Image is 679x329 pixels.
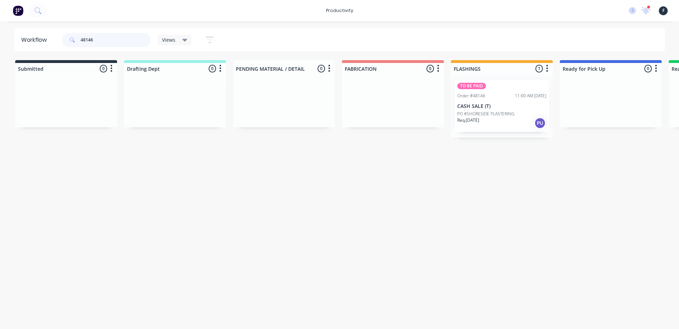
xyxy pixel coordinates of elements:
span: Views [162,36,175,44]
div: TO BE PAIDOrder #4814611:00 AM [DATE]CASH SALE (T)PO #SHORESIDE PLASTERINGReq.[DATE]PU [454,80,549,132]
div: 11:00 AM [DATE] [515,93,546,99]
img: Factory [13,5,23,16]
div: Order #48146 [457,93,485,99]
div: Workflow [21,36,50,44]
span: F [662,7,665,14]
p: Req. [DATE] [457,117,479,123]
div: TO BE PAID [457,83,486,89]
div: productivity [323,5,357,16]
input: Search for orders... [81,33,151,47]
p: PO #SHORESIDE PLASTERING [457,111,515,117]
div: PU [534,117,546,129]
p: CASH SALE (T) [457,103,546,109]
